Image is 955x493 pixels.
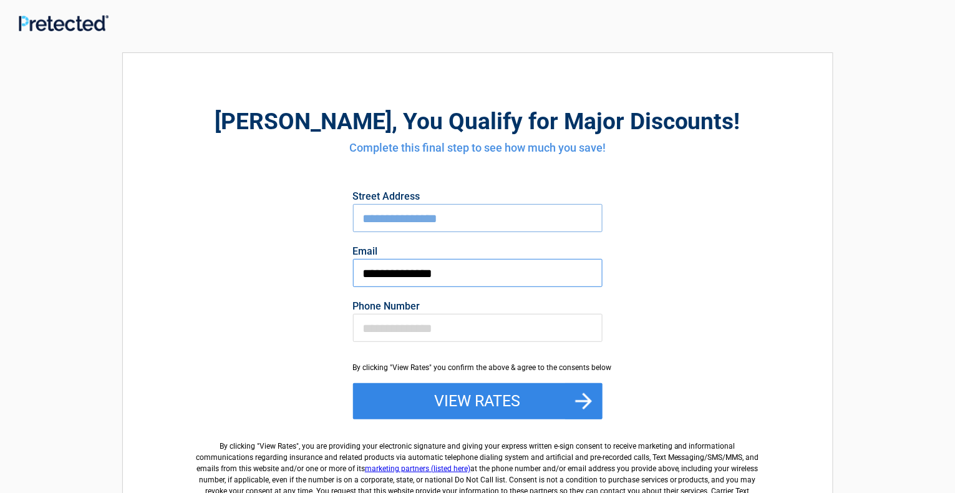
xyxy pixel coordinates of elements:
[191,140,764,156] h4: Complete this final step to see how much you save!
[353,362,603,373] div: By clicking "View Rates" you confirm the above & agree to the consents below
[259,442,296,451] span: View Rates
[353,301,603,311] label: Phone Number
[353,383,603,419] button: View Rates
[365,464,470,473] a: marketing partners (listed here)
[19,15,109,31] img: Main Logo
[191,106,764,137] h2: , You Qualify for Major Discounts!
[353,192,603,202] label: Street Address
[353,246,603,256] label: Email
[215,108,392,135] span: [PERSON_NAME]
